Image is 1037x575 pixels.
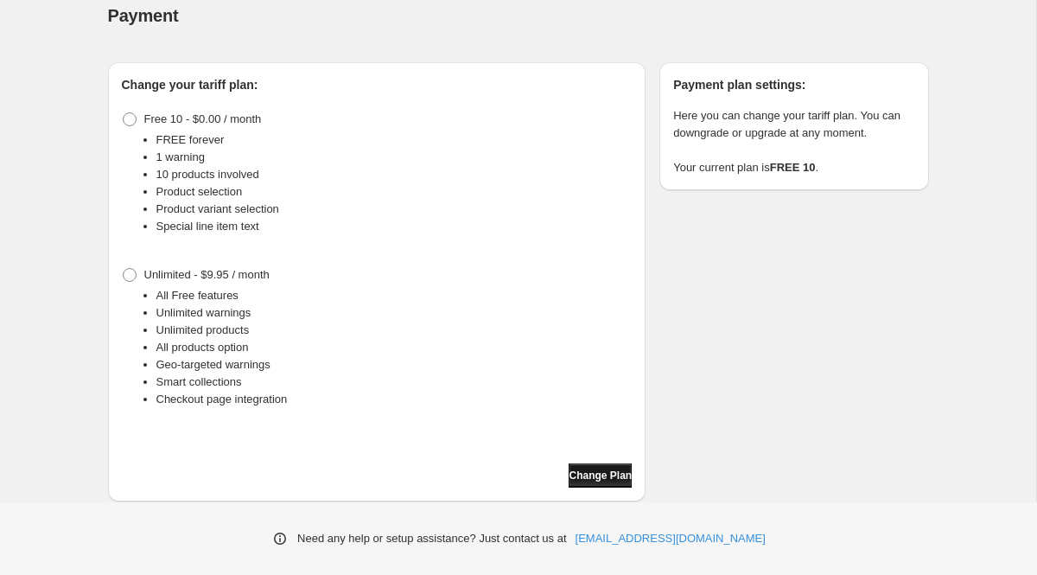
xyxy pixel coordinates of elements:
[144,268,270,281] span: Unlimited - $9.95 / month
[673,159,914,176] p: Your current plan is .
[673,76,914,93] h2: Payment plan settings:
[569,469,632,482] span: Change Plan
[156,356,633,374] li: Geo-targeted warnings
[156,339,633,356] li: All products option
[144,112,262,125] span: Free 10 - $0.00 / month
[156,201,633,218] li: Product variant selection
[576,530,766,547] a: [EMAIL_ADDRESS][DOMAIN_NAME]
[673,107,914,142] p: Here you can change your tariff plan. You can downgrade or upgrade at any moment.
[156,374,633,391] li: Smart collections
[108,6,179,25] span: Payment
[156,131,633,149] li: FREE forever
[156,322,633,339] li: Unlimited products
[156,218,633,235] li: Special line item text
[122,76,633,93] h2: Change your tariff plan:
[156,183,633,201] li: Product selection
[156,166,633,183] li: 10 products involved
[156,287,633,304] li: All Free features
[156,391,633,408] li: Checkout page integration
[156,149,633,166] li: 1 warning
[156,304,633,322] li: Unlimited warnings
[770,161,816,174] strong: FREE 10
[569,463,632,488] button: Change Plan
